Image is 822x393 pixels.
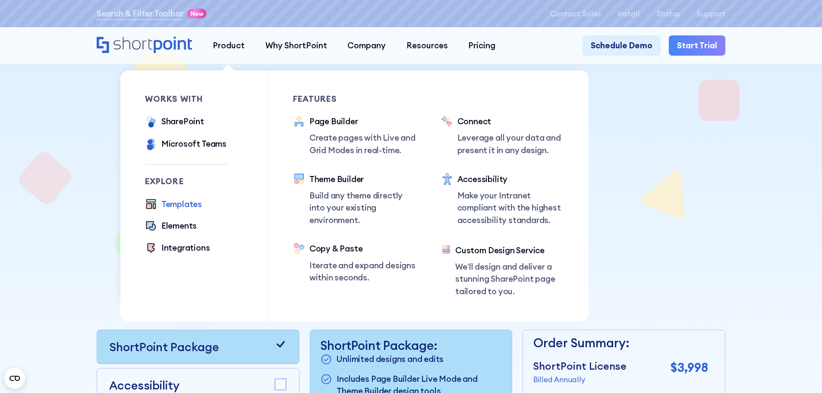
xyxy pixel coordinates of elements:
a: Templates [145,198,202,212]
a: SharePoint [145,115,204,129]
div: Company [347,39,386,52]
a: Start Trial [669,35,725,56]
div: Copy & Paste [309,242,416,255]
a: Theme BuilderBuild any theme directly into your existing environment. [293,173,416,226]
a: Home [97,37,192,54]
div: SharePoint [161,115,204,128]
div: Resources [406,39,448,52]
div: Elements [161,220,197,232]
a: Company [337,35,396,56]
p: Billed Annually [533,374,627,385]
a: Support [696,9,725,18]
div: Microsoft Teams [161,138,227,150]
div: Theme Builder [309,173,416,185]
a: Copy & PasteIterate and expand designs within seconds. [293,242,416,283]
a: Pricing [458,35,506,56]
div: Page Builder [309,115,416,128]
iframe: Chat Widget [667,293,822,393]
p: Unlimited designs and edits [337,353,444,367]
p: Make your Intranet compliant with the highest accessibility standards. [457,189,564,226]
p: We’ll design and deliver a stunning SharePoint page tailored to you. [455,261,564,298]
div: Features [293,95,416,103]
p: Create pages with Live and Grid Modes in real-time. [309,132,416,156]
a: ConnectLeverage all your data and present it in any design. [441,115,564,156]
div: Explore [145,177,227,185]
div: Integrations [161,242,210,254]
a: Custom Design ServiceWe’ll design and deliver a stunning SharePoint page tailored to you. [441,244,564,298]
div: Templates [161,198,202,211]
p: ShortPoint License [533,358,627,374]
p: ShortPoint Package: [320,338,501,353]
div: Accessibility [457,173,564,185]
div: Custom Design Service [455,244,564,257]
a: AccessibilityMake your Intranet compliant with the highest accessibility standards. [441,173,564,228]
a: Resources [396,35,458,56]
div: Why ShortPoint [265,39,327,52]
p: Order Summary: [533,334,708,352]
a: Elements [145,220,197,233]
a: Contact Sales [550,9,601,18]
div: Product [213,39,245,52]
a: Install [617,9,640,18]
a: Product [202,35,255,56]
a: Why ShortPoint [255,35,337,56]
a: Schedule Demo [583,35,661,56]
p: ShortPoint Package [109,338,219,355]
a: Microsoft Teams [145,138,227,152]
a: Integrations [145,242,210,255]
div: works with [145,95,227,103]
div: Connect [457,115,564,128]
a: Status [656,9,680,18]
button: Open CMP widget [4,368,25,389]
p: Build any theme directly into your existing environment. [309,189,416,226]
p: Leverage all your data and present it in any design. [457,132,564,156]
p: Iterate and expand designs within seconds. [309,259,416,284]
a: Search & Filter Toolbar [97,7,184,20]
a: Page BuilderCreate pages with Live and Grid Modes in real-time. [293,115,416,156]
div: Pricing [468,39,495,52]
